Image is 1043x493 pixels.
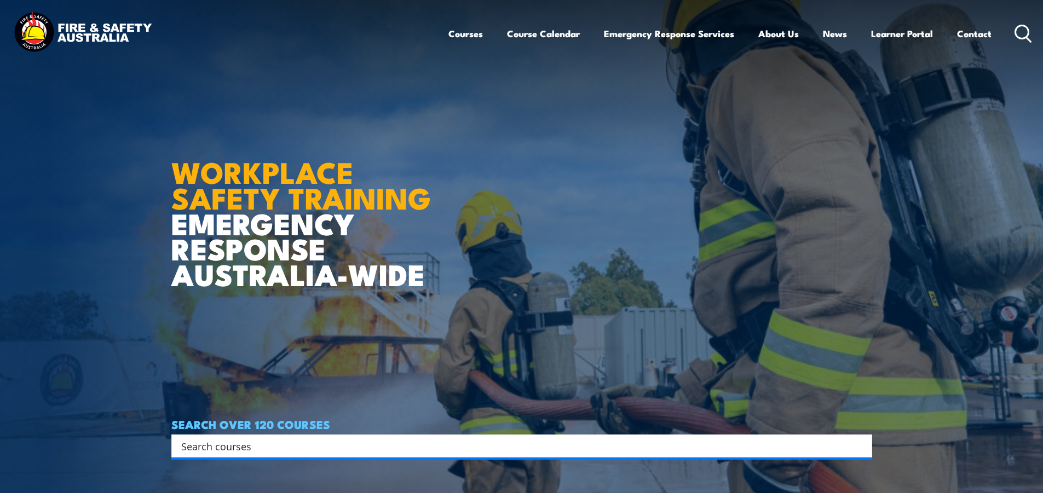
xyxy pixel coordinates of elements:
[871,19,933,48] a: Learner Portal
[183,438,850,454] form: Search form
[171,148,431,219] strong: WORKPLACE SAFETY TRAINING
[171,131,439,287] h1: EMERGENCY RESPONSE AUSTRALIA-WIDE
[604,19,734,48] a: Emergency Response Services
[507,19,580,48] a: Course Calendar
[758,19,799,48] a: About Us
[181,438,848,454] input: Search input
[448,19,483,48] a: Courses
[171,418,872,430] h4: SEARCH OVER 120 COURSES
[957,19,992,48] a: Contact
[823,19,847,48] a: News
[853,438,868,454] button: Search magnifier button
